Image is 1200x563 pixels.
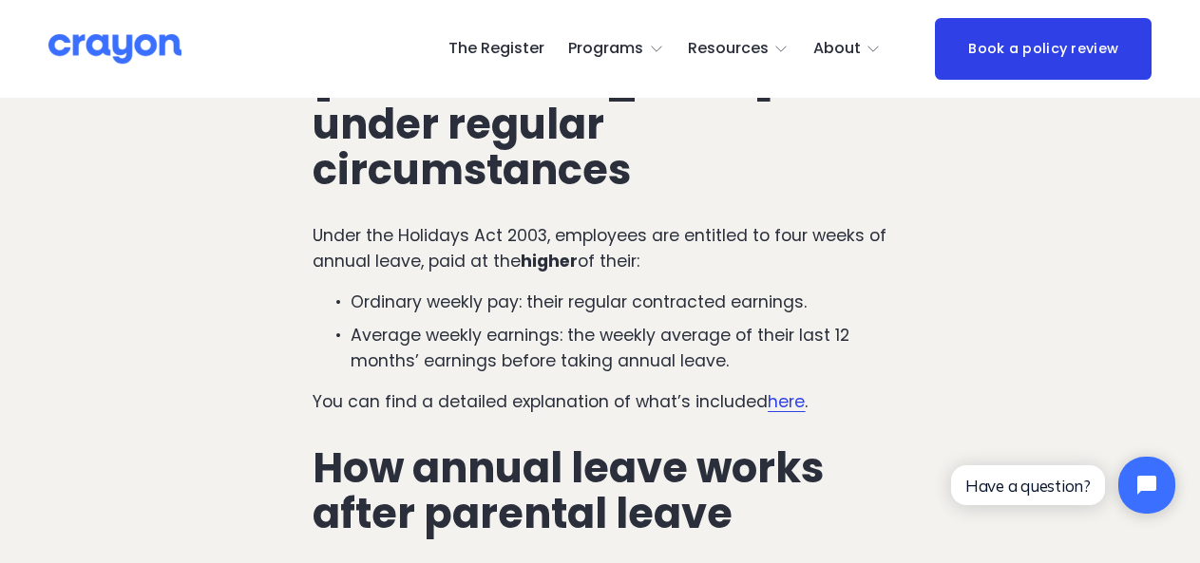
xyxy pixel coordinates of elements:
[688,35,769,63] span: Resources
[768,390,805,413] a: here
[688,34,790,65] a: folder dropdown
[813,34,882,65] a: folder dropdown
[351,323,886,373] p: Average weekly earnings: the weekly average of their last 12 months’ earnings before taking annua...
[448,34,544,65] a: The Register
[351,290,886,314] p: Ordinary weekly pay: their regular contracted earnings.
[813,35,861,63] span: About
[313,389,886,414] p: You can find a detailed explanation of what’s included .
[935,18,1152,81] a: Book a policy review
[568,34,664,65] a: folder dropdown
[48,32,181,66] img: Crayon
[313,9,886,193] h2: How annual leave works in [GEOGRAPHIC_DATA] under regular circumstances
[935,441,1191,530] iframe: Tidio Chat
[313,440,832,542] strong: How annual leave works after parental leave
[521,250,578,272] strong: higher
[568,35,643,63] span: Programs
[313,223,886,273] p: Under the Holidays Act 2003, employees are entitled to four weeks of annual leave, paid at the of...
